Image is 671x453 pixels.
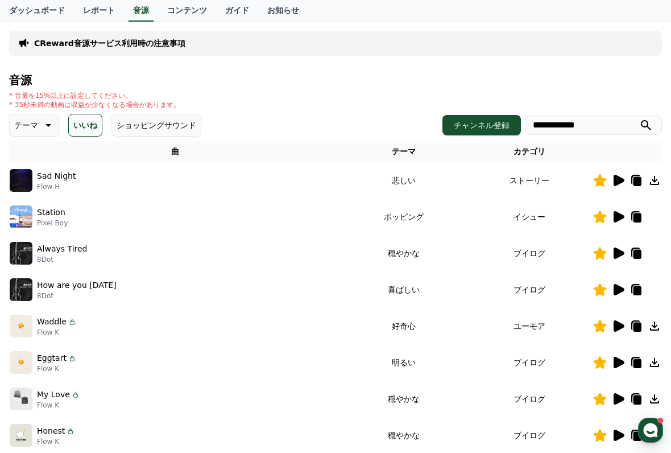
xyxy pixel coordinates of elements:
[10,388,32,410] img: music
[10,278,32,301] img: music
[9,100,180,109] p: * 35秒未満の動画は収益が少なくなる場合があります。
[341,308,466,344] td: 好奇心
[111,114,201,137] button: ショッピングサウンド
[467,271,593,308] td: ブイログ
[9,91,180,100] p: * 音量を15%以上に設定してください。
[37,255,87,264] p: 8Dot
[341,162,466,199] td: 悲しい
[37,170,76,182] p: Sad Night
[467,235,593,271] td: ブイログ
[37,352,67,364] p: Eggtart
[9,141,341,162] th: 曲
[467,308,593,344] td: ユーモア
[341,235,466,271] td: 穏やかな
[37,219,68,228] p: Pixel Boy
[225,421,446,450] a: チャット
[37,182,76,191] p: Flow H
[467,162,593,199] td: ストーリー
[341,141,466,162] th: テーマ
[10,315,32,337] img: music
[10,242,32,265] img: music
[37,243,87,255] p: Always Tired
[34,38,185,49] a: CReward音源サービス利用時の注意事項
[9,114,59,137] button: テーマ
[37,401,80,410] p: Flow K
[467,381,593,417] td: ブイログ
[3,421,225,450] a: ホーム
[103,438,125,448] span: ホーム
[10,205,32,228] img: music
[68,114,102,137] button: いいね
[341,271,466,308] td: 喜ばしい
[467,199,593,235] td: イシュー
[9,74,662,87] h4: 音源
[10,169,32,192] img: music
[14,117,38,133] p: テーマ
[10,351,32,374] img: music
[10,424,32,447] img: music
[37,207,65,219] p: Station
[37,364,77,373] p: Flow K
[37,425,65,437] p: Honest
[341,381,466,417] td: 穏やかな
[341,344,466,381] td: 明るい
[37,389,70,401] p: My Love
[467,141,593,162] th: カテゴリ
[321,439,350,448] span: チャット
[37,437,75,446] p: Flow K
[37,279,117,291] p: How are you [DATE]
[446,421,668,450] a: 設定
[37,291,117,300] p: 8Dot
[37,328,77,337] p: Flow K
[442,115,521,135] button: チャンネル登録
[341,199,466,235] td: ポッピング
[549,438,564,448] span: 設定
[467,344,593,381] td: ブイログ
[37,316,67,328] p: Waddle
